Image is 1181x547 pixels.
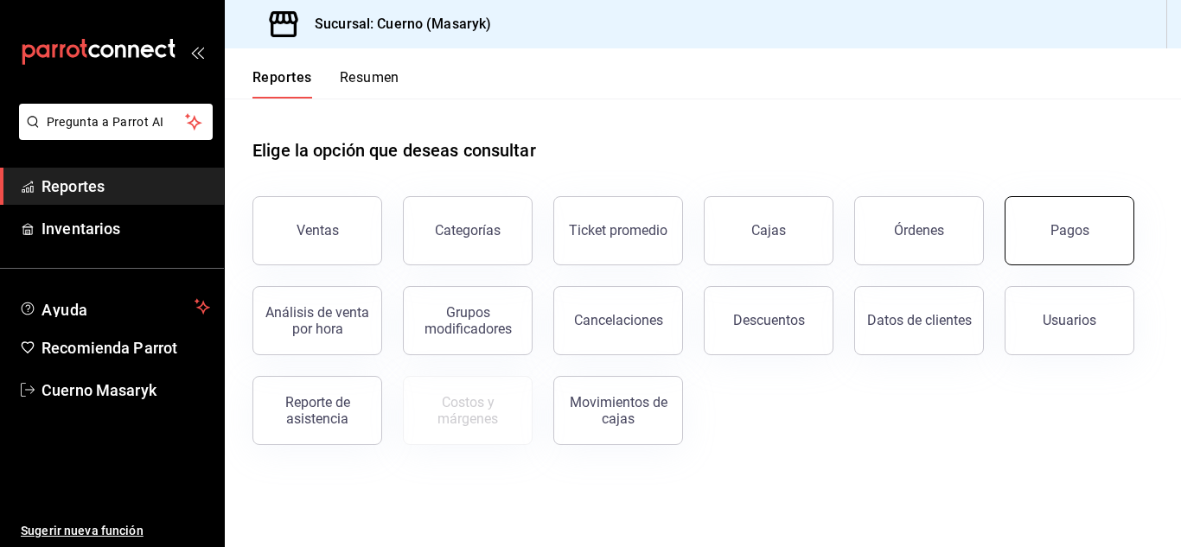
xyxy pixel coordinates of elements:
div: Cancelaciones [574,312,663,328]
button: Ticket promedio [553,196,683,265]
div: Órdenes [894,222,944,239]
button: Cancelaciones [553,286,683,355]
div: Reporte de asistencia [264,394,371,427]
button: Datos de clientes [854,286,984,355]
div: Movimientos de cajas [565,394,672,427]
span: Cuerno Masaryk [41,378,210,402]
div: navigation tabs [252,69,399,99]
div: Usuarios [1043,312,1096,328]
button: Ventas [252,196,382,265]
button: Grupos modificadores [403,286,533,355]
div: Ticket promedio [569,222,667,239]
button: Resumen [340,69,399,99]
span: Ayuda [41,296,188,317]
span: Sugerir nueva función [21,522,210,540]
div: Descuentos [733,312,805,328]
div: Datos de clientes [867,312,972,328]
button: Reporte de asistencia [252,376,382,445]
h3: Sucursal: Cuerno (Masaryk) [301,14,491,35]
span: Pregunta a Parrot AI [47,113,186,131]
div: Categorías [435,222,501,239]
button: Análisis de venta por hora [252,286,382,355]
button: Cajas [704,196,833,265]
button: Usuarios [1005,286,1134,355]
button: open_drawer_menu [190,45,204,59]
div: Análisis de venta por hora [264,304,371,337]
button: Reportes [252,69,312,99]
a: Pregunta a Parrot AI [12,125,213,143]
div: Cajas [751,222,786,239]
div: Pagos [1050,222,1089,239]
div: Costos y márgenes [414,394,521,427]
button: Órdenes [854,196,984,265]
span: Reportes [41,175,210,198]
button: Descuentos [704,286,833,355]
div: Grupos modificadores [414,304,521,337]
div: Ventas [297,222,339,239]
h1: Elige la opción que deseas consultar [252,137,536,163]
button: Categorías [403,196,533,265]
button: Pagos [1005,196,1134,265]
button: Pregunta a Parrot AI [19,104,213,140]
span: Recomienda Parrot [41,336,210,359]
button: Movimientos de cajas [553,376,683,445]
span: Inventarios [41,217,210,240]
button: Contrata inventarios para ver este reporte [403,376,533,445]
